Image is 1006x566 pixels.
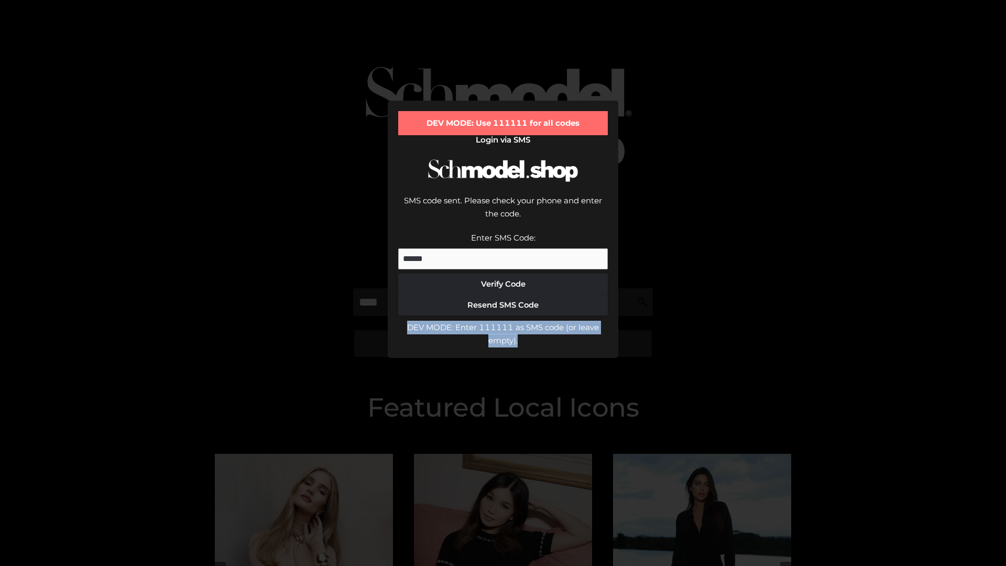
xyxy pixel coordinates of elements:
img: Schmodel Logo [424,150,582,191]
div: DEV MODE: Use 111111 for all codes [398,111,608,135]
div: SMS code sent. Please check your phone and enter the code. [398,194,608,231]
label: Enter SMS Code: [471,233,535,243]
h2: Login via SMS [398,135,608,145]
div: DEV MODE: Enter 111111 as SMS code (or leave empty). [398,321,608,347]
button: Verify Code [398,274,608,295]
button: Resend SMS Code [398,295,608,315]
